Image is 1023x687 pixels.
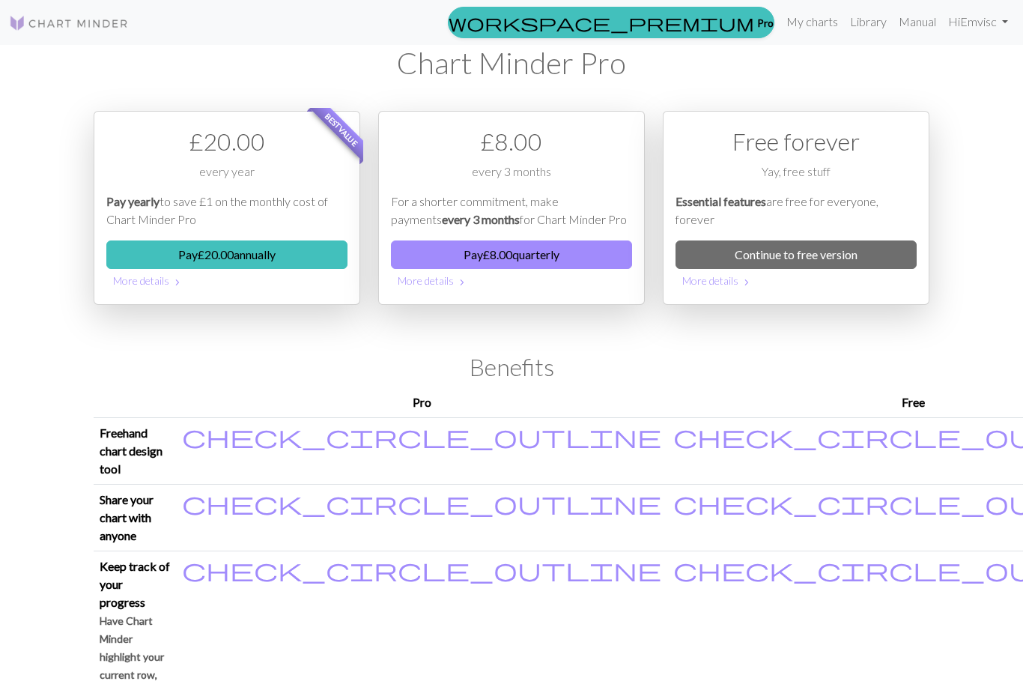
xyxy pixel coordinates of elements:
div: Yay, free stuff [676,163,917,193]
i: Included [182,424,661,448]
span: workspace_premium [449,12,754,33]
p: Keep track of your progress [100,557,170,611]
span: Best value [310,98,374,162]
a: My charts [780,7,844,37]
a: Library [844,7,893,37]
div: Payment option 2 [378,111,645,305]
div: Free option [663,111,929,305]
div: Payment option 1 [94,111,360,305]
a: Manual [893,7,942,37]
p: to save £1 on the monthly cost of Chart Minder Pro [106,193,347,229]
button: More details [391,269,632,292]
a: Pro [448,7,774,38]
p: are free for everyone, forever [676,193,917,229]
span: check_circle_outline [182,422,661,450]
a: HiEmvisc [942,7,1014,37]
th: Pro [176,387,667,418]
div: every year [106,163,347,193]
div: £ 8.00 [391,124,632,160]
span: chevron_right [456,275,468,290]
i: Included [182,557,661,581]
i: Included [182,491,661,515]
span: chevron_right [741,275,753,290]
div: Free forever [676,124,917,160]
p: For a shorter commitment, make payments for Chart Minder Pro [391,193,632,229]
a: Continue to free version [676,240,917,269]
img: Logo [9,14,129,32]
em: Essential features [676,194,766,208]
em: every 3 months [442,212,520,226]
div: £ 20.00 [106,124,347,160]
span: chevron_right [171,275,183,290]
div: every 3 months [391,163,632,193]
button: Pay£8.00quarterly [391,240,632,269]
button: Pay£20.00annually [106,240,347,269]
em: Pay yearly [106,194,160,208]
h1: Chart Minder Pro [94,45,929,81]
button: More details [676,269,917,292]
p: Share your chart with anyone [100,491,170,545]
span: check_circle_outline [182,488,661,517]
h2: Benefits [94,353,929,381]
p: Freehand chart design tool [100,424,170,478]
button: More details [106,269,347,292]
span: check_circle_outline [182,555,661,584]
